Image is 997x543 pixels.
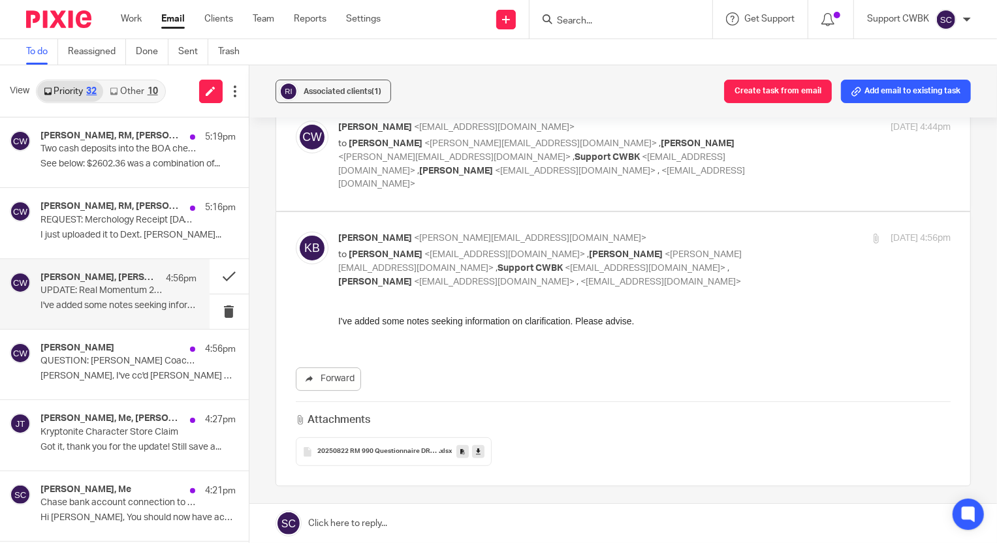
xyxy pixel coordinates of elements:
span: Associated clients [304,87,381,95]
input: Search [556,16,673,27]
a: Sent [178,39,208,65]
p: 5:16pm [205,201,236,214]
div: 32 [86,87,97,96]
button: 20250822 RM 990 Questionnaire DRAFT_KBoggs Added Notes.xlsx [296,437,492,466]
img: svg%3E [10,201,31,222]
img: svg%3E [10,484,31,505]
p: 4:21pm [205,484,236,497]
span: <[PERSON_NAME][EMAIL_ADDRESS][DOMAIN_NAME]> [414,234,646,243]
p: Two cash deposits into the BOA checking acct. [40,144,197,155]
span: , [587,250,589,259]
p: 4:27pm [205,413,236,426]
a: Reassigned [68,39,126,65]
img: svg%3E [296,232,328,264]
h4: [PERSON_NAME], Me, [PERSON_NAME] [40,413,183,424]
span: Support CWBK [498,264,563,273]
span: to [338,139,347,148]
span: [PERSON_NAME] [589,250,663,259]
h3: Attachments [296,412,370,427]
img: svg%3E [296,121,328,153]
span: Get Support [744,14,795,23]
p: [DATE] 4:56pm [891,232,951,245]
span: <[EMAIL_ADDRESS][DOMAIN_NAME]> [338,153,725,176]
span: [PERSON_NAME] [338,234,412,243]
button: Add email to existing task [841,80,971,103]
p: 4:56pm [205,343,236,356]
span: <[EMAIL_ADDRESS][DOMAIN_NAME]> [424,250,585,259]
span: , [417,166,419,176]
span: <[PERSON_NAME][EMAIL_ADDRESS][DOMAIN_NAME]> [338,250,742,273]
span: [PERSON_NAME] [349,139,422,148]
a: Team [253,12,274,25]
span: <[EMAIL_ADDRESS][DOMAIN_NAME]> [580,277,741,287]
p: 4:56pm [166,272,197,285]
h4: [PERSON_NAME], Me [40,484,131,495]
span: <[PERSON_NAME][EMAIL_ADDRESS][DOMAIN_NAME]> [338,153,571,162]
p: 5:19pm [205,131,236,144]
div: 10 [148,87,158,96]
span: , [496,264,498,273]
p: QUESTION: [PERSON_NAME] Coaching Legacy Launchpad [40,356,197,367]
span: <[EMAIL_ADDRESS][DOMAIN_NAME]> [414,123,575,132]
span: , [573,153,575,162]
span: , [727,264,729,273]
img: svg%3E [279,82,298,101]
h4: [PERSON_NAME], RM, [PERSON_NAME] [40,131,183,142]
span: [PERSON_NAME] [338,277,412,287]
p: REQUEST: Merchology Receipt [DATE] for $1610.18 [40,215,197,226]
p: I've added some notes seeking information on... [40,300,197,311]
button: Create task from email [724,80,832,103]
img: Pixie [26,10,91,28]
h4: [PERSON_NAME], RM, [PERSON_NAME] [40,201,183,212]
span: , [657,166,659,176]
span: .xlsx [439,448,452,456]
h4: [PERSON_NAME] [40,343,114,354]
span: [PERSON_NAME] [349,250,422,259]
img: svg%3E [10,272,31,293]
img: svg%3E [10,343,31,364]
h4: [PERSON_NAME], [PERSON_NAME] [40,272,159,283]
span: [PERSON_NAME] [338,123,412,132]
a: Priority32 [37,81,103,102]
a: To do [26,39,58,65]
span: <[EMAIL_ADDRESS][DOMAIN_NAME]> [565,264,725,273]
a: Work [121,12,142,25]
a: Email [161,12,185,25]
img: svg%3E [10,413,31,434]
img: svg%3E [936,9,957,30]
span: Support CWBK [575,153,640,162]
span: 20250822 RM 990 Questionnaire DRAFT_KBoggs Added Notes [317,448,439,456]
p: [PERSON_NAME], I've cc'd [PERSON_NAME] and [PERSON_NAME] on... [40,371,236,382]
p: Got it, thank you for the update! Still save a... [40,442,236,453]
p: Hi [PERSON_NAME], You should now have access.... [40,512,236,523]
span: , [577,277,578,287]
span: View [10,84,29,98]
a: Settings [346,12,381,25]
span: <[PERSON_NAME][EMAIL_ADDRESS][DOMAIN_NAME]> [424,139,657,148]
a: Forward [296,367,361,391]
img: svg%3E [10,131,31,151]
span: [PERSON_NAME] [661,139,735,148]
span: [PERSON_NAME] [419,166,493,176]
p: Support CWBK [867,12,929,25]
span: to [338,250,347,259]
button: Associated clients(1) [276,80,391,103]
span: (1) [372,87,381,95]
p: Kryptonite Character Store Claim [40,427,197,438]
p: [DATE] 4:44pm [891,121,951,134]
span: <[EMAIL_ADDRESS][DOMAIN_NAME]> [414,277,575,287]
p: UPDATE: Real Momentum 2024 IRS 990 [40,285,165,296]
a: Clients [204,12,233,25]
p: I just uploaded it to Dext. [PERSON_NAME]... [40,230,236,241]
a: Reports [294,12,326,25]
a: Done [136,39,168,65]
p: See below: $2602.36 was a combination of... [40,159,236,170]
span: , [659,139,661,148]
a: Trash [218,39,249,65]
span: <[EMAIL_ADDRESS][DOMAIN_NAME]> [495,166,656,176]
p: Chase bank account connection to QuickBooks [40,497,197,508]
a: Other10 [103,81,164,102]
